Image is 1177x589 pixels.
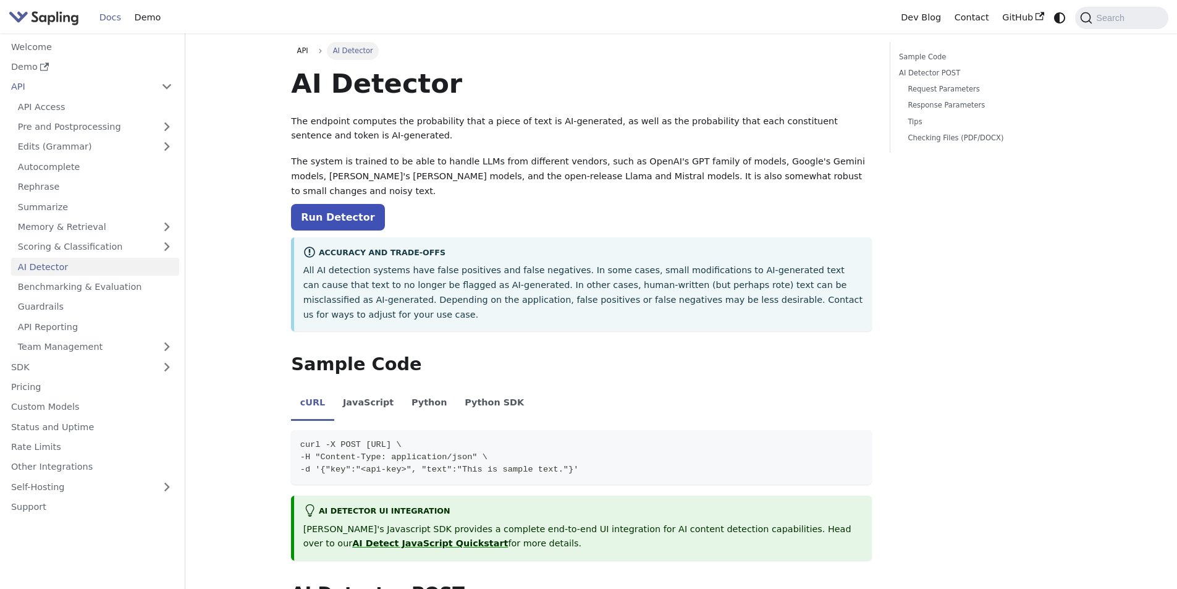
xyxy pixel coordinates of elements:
a: API [4,78,154,96]
nav: Breadcrumbs [291,42,872,59]
a: SDK [4,358,154,376]
div: AI Detector UI integration [303,504,863,519]
span: -d '{"key":"<api-key>", "text":"This is sample text."}' [300,465,579,474]
a: AI Detector [11,258,179,276]
h2: Sample Code [291,354,872,376]
a: Edits (Grammar) [11,138,179,156]
a: AI Detector POST [899,67,1066,79]
a: Demo [4,58,179,76]
a: Custom Models [4,398,179,416]
li: cURL [291,387,334,422]
li: JavaScript [334,387,403,422]
a: Docs [93,8,128,27]
a: Status and Uptime [4,418,179,436]
a: Sapling.aiSapling.ai [9,9,83,27]
a: Sample Code [899,51,1066,63]
a: Demo [128,8,167,27]
a: Autocomplete [11,158,179,176]
a: GitHub [995,8,1050,27]
a: Self-Hosting [4,478,179,496]
a: Contact [948,8,996,27]
a: Rate Limits [4,438,179,456]
a: Guardrails [11,298,179,316]
p: [PERSON_NAME]'s Javascript SDK provides a complete end-to-end UI integration for AI content detec... [303,522,863,552]
span: AI Detector [327,42,379,59]
a: Tips [908,116,1062,128]
a: Other Integrations [4,458,179,476]
a: Pricing [4,378,179,396]
a: Dev Blog [894,8,947,27]
button: Collapse sidebar category 'API' [154,78,179,96]
a: Support [4,498,179,516]
a: Scoring & Classification [11,238,179,256]
button: Switch between dark and light mode (currently system mode) [1051,9,1069,27]
a: API [291,42,314,59]
a: AI Detect JavaScript Quickstart [352,538,508,548]
button: Search (Command+K) [1075,7,1168,29]
a: Memory & Retrieval [11,218,179,236]
span: Search [1092,13,1132,23]
a: Welcome [4,38,179,56]
button: Expand sidebar category 'SDK' [154,358,179,376]
div: Accuracy and Trade-offs [303,246,863,261]
h1: AI Detector [291,67,872,100]
p: The endpoint computes the probability that a piece of text is AI-generated, as well as the probab... [291,114,872,144]
span: curl -X POST [URL] \ [300,440,402,449]
a: API Reporting [11,318,179,336]
span: API [297,46,308,55]
a: Team Management [11,338,179,356]
p: The system is trained to be able to handle LLMs from different vendors, such as OpenAI's GPT fami... [291,155,872,198]
a: Pre and Postprocessing [11,118,179,136]
a: Rephrase [11,178,179,196]
a: Response Parameters [908,100,1062,111]
a: API Access [11,98,179,116]
li: Python SDK [456,387,533,422]
a: Checking Files (PDF/DOCX) [908,132,1062,144]
a: Request Parameters [908,83,1062,95]
p: All AI detection systems have false positives and false negatives. In some cases, small modificat... [303,263,863,322]
a: Summarize [11,198,179,216]
a: Benchmarking & Evaluation [11,278,179,296]
li: Python [403,387,456,422]
img: Sapling.ai [9,9,79,27]
a: Run Detector [291,204,384,231]
span: -H "Content-Type: application/json" \ [300,452,487,462]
